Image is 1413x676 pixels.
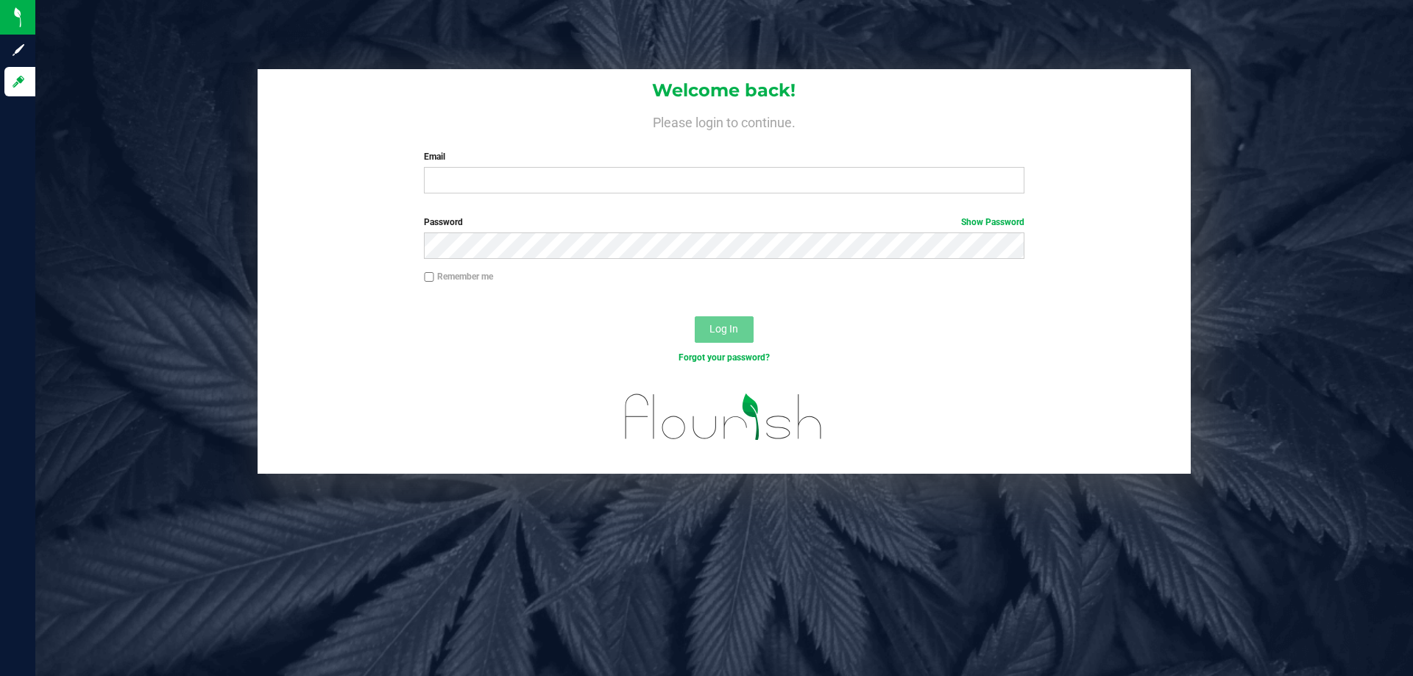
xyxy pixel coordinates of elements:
[607,380,840,455] img: flourish_logo.svg
[424,272,434,282] input: Remember me
[258,81,1191,100] h1: Welcome back!
[424,270,493,283] label: Remember me
[961,217,1024,227] a: Show Password
[424,217,463,227] span: Password
[709,323,738,335] span: Log In
[258,112,1191,129] h4: Please login to continue.
[11,74,26,89] inline-svg: Log in
[424,150,1024,163] label: Email
[11,43,26,57] inline-svg: Sign up
[679,352,770,363] a: Forgot your password?
[695,316,754,343] button: Log In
